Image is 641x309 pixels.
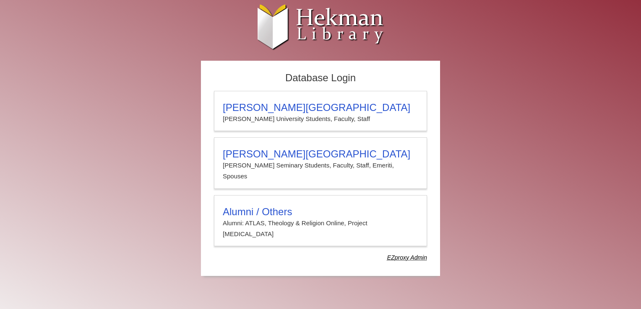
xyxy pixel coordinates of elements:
a: [PERSON_NAME][GEOGRAPHIC_DATA][PERSON_NAME] Seminary Students, Faculty, Staff, Emeriti, Spouses [214,137,427,189]
a: [PERSON_NAME][GEOGRAPHIC_DATA][PERSON_NAME] University Students, Faculty, Staff [214,91,427,131]
p: [PERSON_NAME] Seminary Students, Faculty, Staff, Emeriti, Spouses [223,160,418,182]
summary: Alumni / OthersAlumni: ATLAS, Theology & Religion Online, Project [MEDICAL_DATA] [223,206,418,240]
h2: Database Login [210,70,431,87]
p: Alumni: ATLAS, Theology & Religion Online, Project [MEDICAL_DATA] [223,218,418,240]
p: [PERSON_NAME] University Students, Faculty, Staff [223,113,418,124]
h3: [PERSON_NAME][GEOGRAPHIC_DATA] [223,102,418,113]
dfn: Use Alumni login [387,254,427,261]
h3: Alumni / Others [223,206,418,218]
h3: [PERSON_NAME][GEOGRAPHIC_DATA] [223,148,418,160]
